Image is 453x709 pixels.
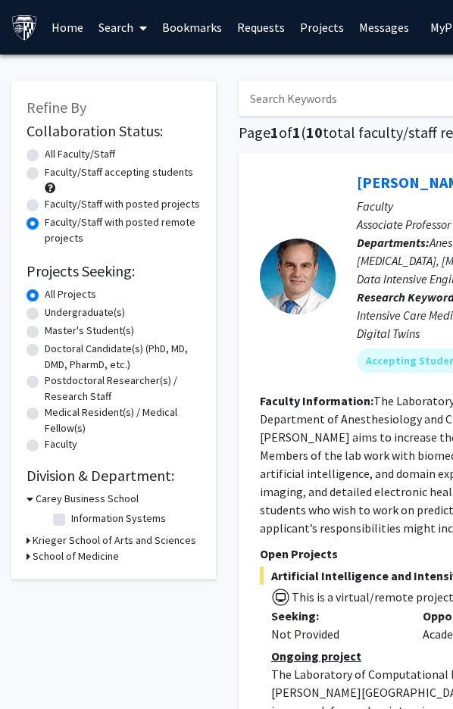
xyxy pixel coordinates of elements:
label: Medical Resident(s) / Medical Fellow(s) [45,404,201,436]
h2: Collaboration Status: [27,122,201,140]
iframe: Chat [11,641,64,698]
u: Ongoing project [271,648,361,664]
a: Bookmarks [155,1,230,54]
label: Undergraduate(s) [45,305,125,320]
label: Master's Student(s) [45,323,134,339]
label: All Faculty/Staff [45,146,115,162]
label: Faculty [45,436,77,452]
h3: Carey Business School [36,491,139,507]
label: Doctoral Candidate(s) (PhD, MD, DMD, PharmD, etc.) [45,341,201,373]
label: All Projects [45,286,96,302]
h2: Projects Seeking: [27,262,201,280]
a: Search [91,1,155,54]
h3: Krieger School of Arts and Sciences [33,533,196,548]
label: Faculty/Staff with posted remote projects [45,214,201,246]
div: Not Provided [271,625,400,643]
label: Faculty/Staff with posted projects [45,196,200,212]
b: Faculty Information: [260,393,373,408]
span: 1 [292,123,301,142]
h2: Division & Department: [27,467,201,485]
a: Projects [292,1,351,54]
label: Postdoctoral Researcher(s) / Research Staff [45,373,201,404]
span: 1 [270,123,279,142]
label: Faculty/Staff accepting students [45,164,193,180]
label: Information Systems [71,511,166,526]
a: Requests [230,1,292,54]
h3: School of Medicine [33,548,119,564]
a: Home [44,1,91,54]
b: Departments: [357,235,430,250]
img: Johns Hopkins University Logo [11,14,38,41]
span: 10 [306,123,323,142]
p: Seeking: [271,607,400,625]
span: Refine By [27,98,86,117]
a: Messages [351,1,417,54]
